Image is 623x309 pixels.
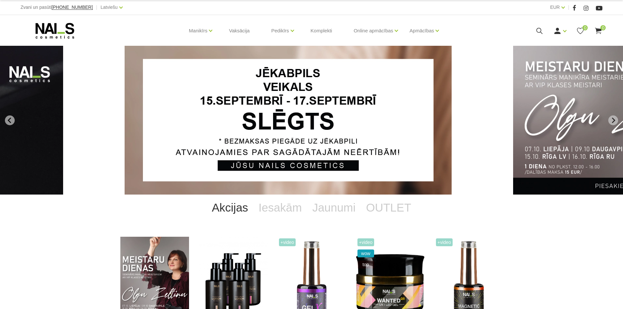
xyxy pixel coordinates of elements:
span: 0 [600,25,606,30]
span: +Video [279,238,296,246]
button: Next slide [608,115,618,125]
a: Iesakām [253,195,307,221]
a: Pedikīrs [271,18,289,44]
span: +Video [436,238,453,246]
a: Akcijas [207,195,253,221]
a: Vaksācija [224,15,255,46]
a: 0 [594,27,602,35]
a: EUR [550,3,560,11]
span: 0 [582,25,588,30]
span: | [96,3,97,11]
a: Apmācības [409,18,434,44]
span: | [568,3,569,11]
a: OUTLET [361,195,416,221]
li: 1 of 14 [125,46,498,195]
button: Go to last slide [5,115,15,125]
a: Online apmācības [354,18,393,44]
a: Jaunumi [307,195,361,221]
div: Zvani un pasūti [21,3,93,11]
a: Manikīrs [189,18,208,44]
span: +Video [357,238,374,246]
span: wow [357,249,374,257]
a: [PHONE_NUMBER] [52,5,93,10]
a: Komplekti [305,15,337,46]
a: 0 [576,27,584,35]
a: Latviešu [101,3,118,11]
span: top [357,261,374,268]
